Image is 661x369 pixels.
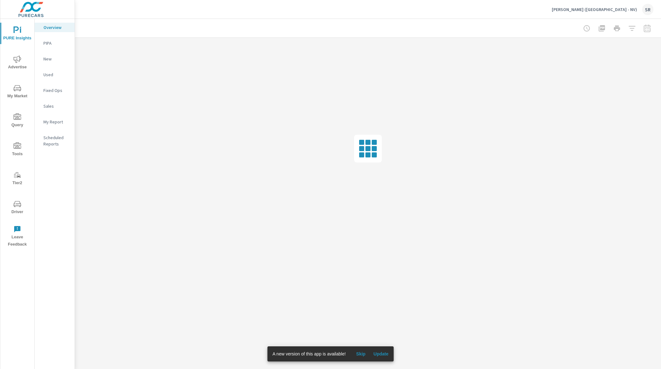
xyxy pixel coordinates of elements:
p: Used [43,71,70,78]
p: [PERSON_NAME] ([GEOGRAPHIC_DATA] - NV) [552,7,637,12]
span: A new version of this app is available! [273,351,346,356]
div: Used [35,70,75,79]
p: Sales [43,103,70,109]
span: Leave Feedback [2,225,32,248]
span: Update [373,351,388,357]
div: Overview [35,23,75,32]
div: My Report [35,117,75,127]
span: Tools [2,142,32,158]
div: nav menu [0,19,34,251]
span: Advertise [2,55,32,71]
span: Skip [353,351,368,357]
p: Scheduled Reports [43,134,70,147]
span: Driver [2,200,32,216]
div: Scheduled Reports [35,133,75,149]
span: Query [2,113,32,129]
div: SR [642,4,653,15]
div: PIPA [35,38,75,48]
p: Overview [43,24,70,31]
div: Fixed Ops [35,86,75,95]
span: My Market [2,84,32,100]
div: New [35,54,75,64]
div: Sales [35,101,75,111]
span: Tier2 [2,171,32,187]
p: New [43,56,70,62]
p: Fixed Ops [43,87,70,94]
p: My Report [43,119,70,125]
span: PURE Insights [2,26,32,42]
button: Skip [351,349,371,359]
button: Update [371,349,391,359]
p: PIPA [43,40,70,46]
